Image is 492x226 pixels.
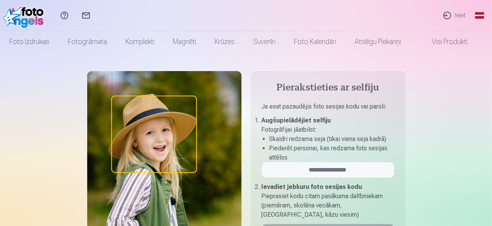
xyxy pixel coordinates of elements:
b: Ievadiet jebkuru foto sesijas kodu [262,183,362,190]
li: Piederēt personai, kas redzama foto sesijas attēlos [269,144,394,162]
a: Krūzes [205,31,244,53]
a: Atslēgu piekariņi [345,31,410,53]
a: Suvenīri [244,31,285,53]
p: Fotogrāfijai jāatbilst : [262,125,394,134]
img: /fa1 [3,3,47,28]
a: Foto kalendāri [285,31,345,53]
a: Visi produkti [410,31,477,53]
a: Magnēti [164,31,205,53]
p: Ja esat pazaudējis foto sesijas kodu vai paroli : [262,102,394,116]
a: Fotogrāmata [59,31,116,53]
li: Skaidri redzama seja (tikai viena seja kadrā) [269,134,394,144]
a: Komplekti [116,31,164,53]
b: Augšupielādējiet selfiju [262,117,331,124]
p: Pieprasiet kodu citam pasākuma dalībniekam (piemēram, skolēna vecākam, [GEOGRAPHIC_DATA], kāzu vi... [262,192,394,219]
h4: Pierakstieties ar selfiju [262,82,394,94]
